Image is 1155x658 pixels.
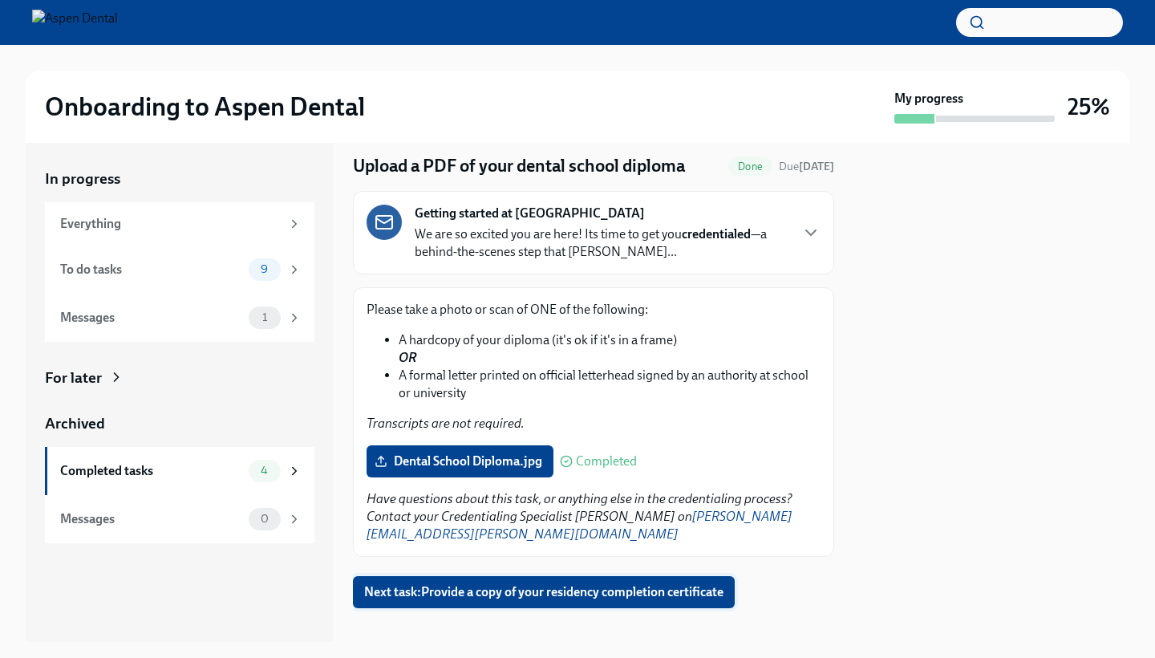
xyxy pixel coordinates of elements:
[45,246,314,294] a: To do tasks9
[1068,92,1110,121] h3: 25%
[799,160,834,173] strong: [DATE]
[45,368,314,388] a: For later
[367,445,553,477] label: Dental School Diploma.jpg
[32,10,118,35] img: Aspen Dental
[45,202,314,246] a: Everything
[728,160,772,173] span: Done
[45,368,102,388] div: For later
[353,576,735,608] button: Next task:Provide a copy of your residency completion certificate
[367,301,821,319] p: Please take a photo or scan of ONE of the following:
[378,453,542,469] span: Dental School Diploma.jpg
[251,465,278,477] span: 4
[353,154,685,178] h4: Upload a PDF of your dental school diploma
[779,160,834,173] span: Due
[576,455,637,468] span: Completed
[415,225,788,261] p: We are so excited you are here! Its time to get you —a behind-the-scenes step that [PERSON_NAME]...
[60,309,242,327] div: Messages
[251,513,278,525] span: 0
[45,447,314,495] a: Completed tasks4
[60,462,242,480] div: Completed tasks
[60,510,242,528] div: Messages
[60,261,242,278] div: To do tasks
[779,159,834,174] span: August 15th, 2025 07:00
[45,169,314,189] a: In progress
[682,226,751,242] strong: credentialed
[45,294,314,342] a: Messages1
[399,331,821,367] li: A hardcopy of your diploma (it's ok if it's in a frame)
[367,416,525,431] em: Transcripts are not required.
[364,584,723,600] span: Next task : Provide a copy of your residency completion certificate
[251,263,278,275] span: 9
[45,413,314,434] a: Archived
[894,90,963,108] strong: My progress
[415,205,645,222] strong: Getting started at [GEOGRAPHIC_DATA]
[45,91,365,123] h2: Onboarding to Aspen Dental
[253,311,277,323] span: 1
[60,215,281,233] div: Everything
[399,367,821,402] li: A formal letter printed on official letterhead signed by an authority at school or university
[367,491,792,542] em: Have questions about this task, or anything else in the credentialing process? Contact your Crede...
[45,495,314,543] a: Messages0
[399,350,416,365] strong: OR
